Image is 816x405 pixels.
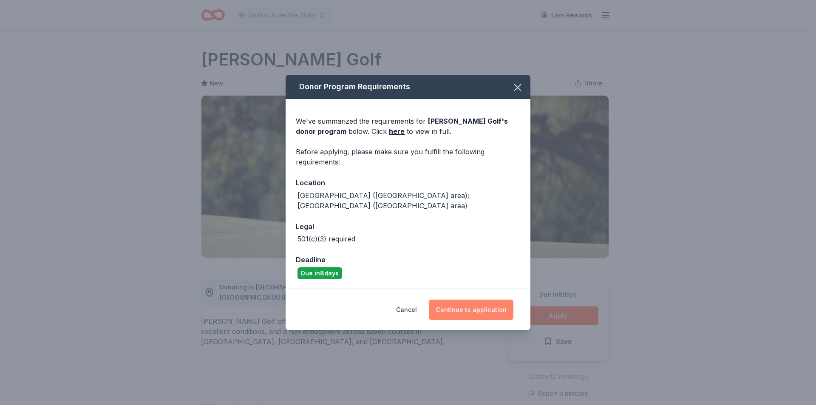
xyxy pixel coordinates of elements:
div: 501(c)(3) required [297,234,355,244]
button: Continue to application [429,300,513,320]
div: Deadline [296,254,520,265]
button: Cancel [396,300,417,320]
div: Donor Program Requirements [286,75,530,99]
div: Due in 8 days [297,267,342,279]
div: Legal [296,221,520,232]
div: Before applying, please make sure you fulfill the following requirements: [296,147,520,167]
div: We've summarized the requirements for below. Click to view in full. [296,116,520,136]
div: [GEOGRAPHIC_DATA] ([GEOGRAPHIC_DATA] area); [GEOGRAPHIC_DATA] ([GEOGRAPHIC_DATA] area) [297,190,520,211]
a: here [389,126,405,136]
div: Location [296,177,520,188]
